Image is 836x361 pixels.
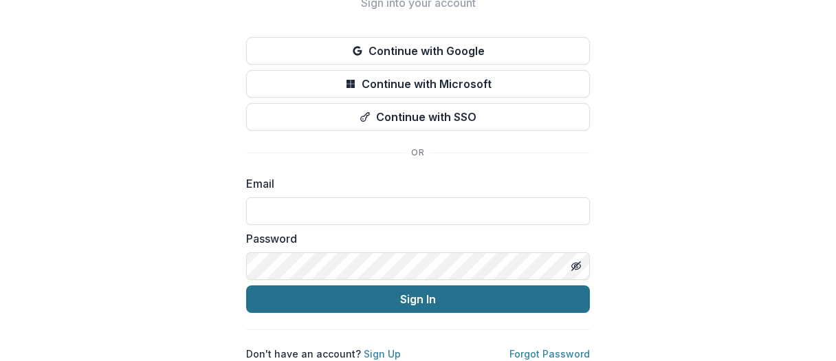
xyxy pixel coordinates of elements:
[246,285,590,313] button: Sign In
[246,70,590,98] button: Continue with Microsoft
[565,255,587,277] button: Toggle password visibility
[246,230,582,247] label: Password
[246,37,590,65] button: Continue with Google
[246,347,401,361] p: Don't have an account?
[509,348,590,360] a: Forgot Password
[246,175,582,192] label: Email
[364,348,401,360] a: Sign Up
[246,103,590,131] button: Continue with SSO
